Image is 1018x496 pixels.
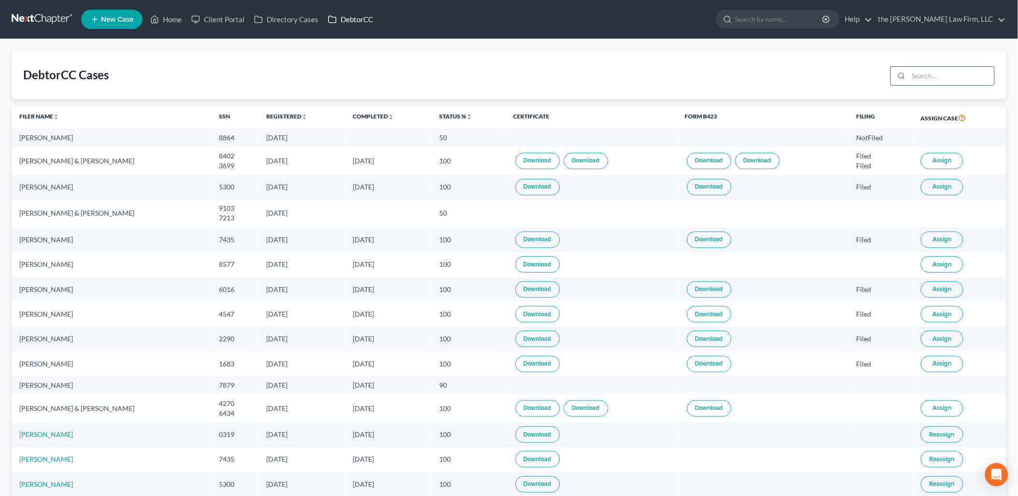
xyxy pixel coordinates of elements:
[516,426,560,443] a: Download
[432,200,506,227] td: 50
[19,260,203,269] div: [PERSON_NAME]
[353,113,394,120] a: Completedunfold_more
[432,377,506,394] td: 90
[19,334,203,344] div: [PERSON_NAME]
[516,476,560,493] a: Download
[258,447,345,472] td: [DATE]
[258,200,345,227] td: [DATE]
[930,480,955,488] span: Reassign
[516,451,560,467] a: Download
[564,153,608,169] a: Download
[913,107,1006,129] th: Assign Case
[933,310,952,318] span: Assign
[145,11,186,28] a: Home
[432,327,506,351] td: 100
[432,175,506,199] td: 100
[219,285,251,294] div: 6016
[857,309,905,319] div: Filed
[258,147,345,175] td: [DATE]
[921,426,963,443] button: Reassign
[687,356,731,372] a: Download
[516,256,560,273] a: Download
[219,260,251,269] div: 8577
[219,359,251,369] div: 1683
[516,400,560,417] a: Download
[219,380,251,390] div: 7879
[735,10,824,28] input: Search by name...
[921,400,963,417] button: Assign
[219,408,251,418] div: 6434
[219,480,251,489] div: 5300
[258,422,345,447] td: [DATE]
[19,285,203,294] div: [PERSON_NAME]
[19,113,59,120] a: Filer Nameunfold_more
[432,129,506,146] td: 50
[933,183,952,190] span: Assign
[933,285,952,293] span: Assign
[258,175,345,199] td: [DATE]
[219,309,251,319] div: 4547
[23,67,109,83] div: DebtorCC Cases
[19,208,203,218] div: [PERSON_NAME] & [PERSON_NAME]
[345,175,431,199] td: [DATE]
[564,400,608,417] a: Download
[933,404,952,412] span: Assign
[921,281,963,298] button: Assign
[930,455,955,463] span: Reassign
[345,252,431,277] td: [DATE]
[249,11,323,28] a: Directory Cases
[323,11,378,28] a: DebtorCC
[432,394,506,422] td: 100
[921,153,963,169] button: Assign
[19,156,203,166] div: [PERSON_NAME] & [PERSON_NAME]
[432,252,506,277] td: 100
[930,431,955,438] span: Reassign
[874,11,1006,28] a: the [PERSON_NAME] Law Firm, LLC
[857,359,905,369] div: Filed
[432,422,506,447] td: 100
[258,394,345,422] td: [DATE]
[933,261,952,268] span: Assign
[219,399,251,408] div: 4270
[258,252,345,277] td: [DATE]
[985,463,1008,486] div: Open Intercom Messenger
[19,430,73,438] a: [PERSON_NAME]
[345,351,431,376] td: [DATE]
[258,351,345,376] td: [DATE]
[19,380,203,390] div: [PERSON_NAME]
[857,133,905,143] div: NotFiled
[211,107,258,129] th: SSN
[345,327,431,351] td: [DATE]
[440,113,473,120] a: Status %unfold_more
[258,129,345,146] td: [DATE]
[933,360,952,367] span: Assign
[921,476,963,493] button: Reassign
[735,153,780,169] a: Download
[53,114,59,120] i: unfold_more
[516,232,560,248] a: Download
[857,182,905,192] div: Filed
[432,302,506,326] td: 100
[345,422,431,447] td: [DATE]
[921,256,963,273] button: Assign
[933,235,952,243] span: Assign
[101,16,133,23] span: New Case
[432,447,506,472] td: 100
[849,107,913,129] th: Filing
[186,11,249,28] a: Client Portal
[921,356,963,372] button: Assign
[516,153,560,169] a: Download
[467,114,473,120] i: unfold_more
[516,331,560,347] a: Download
[677,107,849,129] th: Form B423
[345,302,431,326] td: [DATE]
[516,306,560,322] a: Download
[301,114,307,120] i: unfold_more
[345,147,431,175] td: [DATE]
[857,334,905,344] div: Filed
[258,277,345,302] td: [DATE]
[921,232,963,248] button: Assign
[219,235,251,245] div: 7435
[219,454,251,464] div: 7435
[219,334,251,344] div: 2290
